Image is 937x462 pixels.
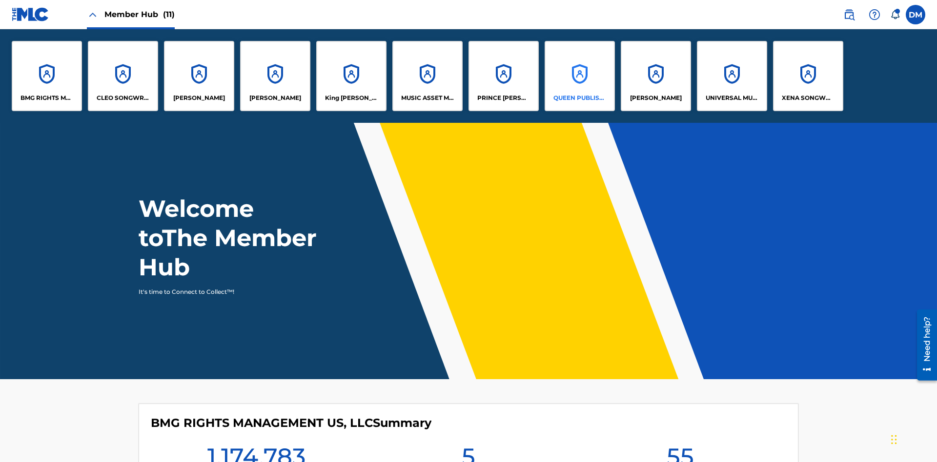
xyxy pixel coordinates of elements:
[773,41,843,111] a: AccountsXENA SONGWRITER
[477,94,530,102] p: PRINCE MCTESTERSON
[164,41,234,111] a: Accounts[PERSON_NAME]
[12,7,49,21] img: MLC Logo
[163,10,175,19] span: (11)
[97,94,150,102] p: CLEO SONGWRITER
[468,41,539,111] a: AccountsPRINCE [PERSON_NAME]
[139,194,321,282] h1: Welcome to The Member Hub
[325,94,378,102] p: King McTesterson
[20,94,74,102] p: BMG RIGHTS MANAGEMENT US, LLC
[173,94,225,102] p: ELVIS COSTELLO
[891,425,897,454] div: Drag
[87,9,99,20] img: Close
[843,9,855,20] img: search
[249,94,301,102] p: EYAMA MCSINGER
[906,5,925,24] div: User Menu
[151,416,431,430] h4: BMG RIGHTS MANAGEMENT US, LLC
[139,288,308,296] p: It's time to Connect to Collect™!
[782,94,835,102] p: XENA SONGWRITER
[630,94,682,102] p: RONALD MCTESTERSON
[865,5,884,24] div: Help
[392,41,463,111] a: AccountsMUSIC ASSET MANAGEMENT (MAM)
[104,9,175,20] span: Member Hub
[869,9,880,20] img: help
[910,306,937,385] iframe: Resource Center
[316,41,387,111] a: AccountsKing [PERSON_NAME]
[545,41,615,111] a: AccountsQUEEN PUBLISHA
[240,41,310,111] a: Accounts[PERSON_NAME]
[890,10,900,19] div: Notifications
[706,94,759,102] p: UNIVERSAL MUSIC PUB GROUP
[553,94,607,102] p: QUEEN PUBLISHA
[12,41,82,111] a: AccountsBMG RIGHTS MANAGEMENT US, LLC
[697,41,767,111] a: AccountsUNIVERSAL MUSIC PUB GROUP
[621,41,691,111] a: Accounts[PERSON_NAME]
[88,41,158,111] a: AccountsCLEO SONGWRITER
[839,5,859,24] a: Public Search
[401,94,454,102] p: MUSIC ASSET MANAGEMENT (MAM)
[888,415,937,462] iframe: Chat Widget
